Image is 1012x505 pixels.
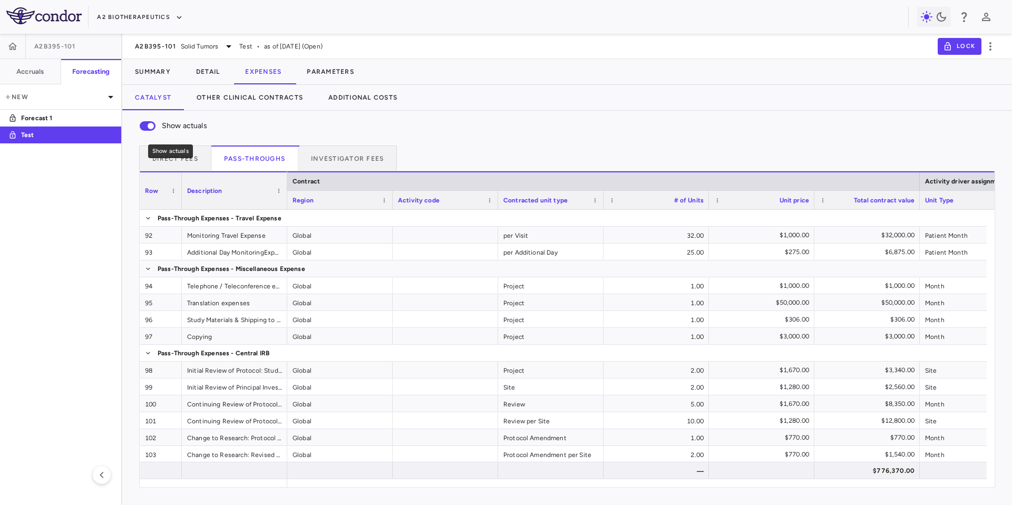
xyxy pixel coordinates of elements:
[21,113,99,123] p: Forecast 1
[182,362,287,378] div: Initial Review of Protocol: Study Level
[140,294,182,310] div: 95
[182,328,287,344] div: Copying
[133,115,207,137] label: Show actuals
[182,429,287,445] div: Change to Research: Protocol and first Consent - Study Level
[122,85,184,110] button: Catalyst
[824,277,914,294] div: $1,000.00
[824,362,914,378] div: $3,340.00
[182,446,287,462] div: Change to Research: Revised First Consent - Site Level
[16,67,44,76] h6: Accruals
[604,362,709,378] div: 2.00
[824,227,914,244] div: $32,000.00
[145,187,158,195] span: Row
[718,244,809,260] div: $275.00
[162,120,207,132] span: Show actuals
[718,277,809,294] div: $1,000.00
[824,311,914,328] div: $306.00
[780,197,810,204] span: Unit price
[287,362,393,378] div: Global
[287,227,393,243] div: Global
[824,429,914,446] div: $770.00
[498,412,604,429] div: Review per Site
[182,244,287,260] div: Additional Day MonitoringExpenses
[824,395,914,412] div: $8,350.00
[140,395,182,412] div: 100
[718,446,809,463] div: $770.00
[182,277,287,294] div: Telephone / Teleconference expenses
[139,145,211,171] button: Direct Fees
[498,378,604,395] div: Site
[824,328,914,345] div: $3,000.00
[498,227,604,243] div: per Visit
[182,412,287,429] div: Continuing Review of Protocol - Site Level
[604,277,709,294] div: 1.00
[182,227,287,243] div: Monitoring Travel Expense
[604,244,709,260] div: 25.00
[604,412,709,429] div: 10.00
[239,42,252,51] span: Test
[718,294,809,311] div: $50,000.00
[718,311,809,328] div: $306.00
[148,144,193,158] div: Show actuals
[718,378,809,395] div: $1,280.00
[498,446,604,462] div: Protocol Amendment per Site
[824,462,914,479] div: $776,370.00
[503,197,568,204] span: Contracted unit type
[938,38,981,55] button: Lock
[498,429,604,445] div: Protocol Amendment
[287,311,393,327] div: Global
[135,42,177,51] span: A2B395-101
[34,42,76,51] span: A2B395-101
[140,412,182,429] div: 101
[140,244,182,260] div: 93
[498,294,604,310] div: Project
[293,178,320,185] span: Contract
[140,362,182,378] div: 98
[287,244,393,260] div: Global
[498,277,604,294] div: Project
[498,362,604,378] div: Project
[604,462,709,479] div: —
[184,85,316,110] button: Other Clinical Contracts
[604,311,709,327] div: 1.00
[287,378,393,395] div: Global
[140,227,182,243] div: 92
[718,362,809,378] div: $1,670.00
[824,294,914,311] div: $50,000.00
[674,197,704,204] span: # of Units
[140,277,182,294] div: 94
[257,42,260,51] span: •
[498,395,604,412] div: Review
[140,446,182,462] div: 103
[604,395,709,412] div: 5.00
[498,328,604,344] div: Project
[718,395,809,412] div: $1,670.00
[158,210,281,227] span: Pass-Through Expenses - Travel Expense
[181,42,219,51] span: Solid Tumors
[183,59,233,84] button: Detail
[122,59,183,84] button: Summary
[140,378,182,395] div: 99
[140,328,182,344] div: 97
[182,378,287,395] div: Initial Review of Principal Investigator
[72,67,110,76] h6: Forecasting
[182,395,287,412] div: Continuing Review of Protocol - Study Level
[854,197,914,204] span: Total contract value
[287,277,393,294] div: Global
[498,244,604,260] div: per Additional Day
[97,9,183,26] button: A2 Biotherapeutics
[287,446,393,462] div: Global
[498,311,604,327] div: Project
[925,197,953,204] span: Unit Type
[287,429,393,445] div: Global
[824,378,914,395] div: $2,560.00
[264,42,323,51] span: as of [DATE] (Open)
[182,294,287,310] div: Translation expenses
[211,145,298,171] button: Pass-throughs
[604,294,709,310] div: 1.00
[4,92,104,102] p: New
[718,412,809,429] div: $1,280.00
[824,412,914,429] div: $12,800.00
[232,59,294,84] button: Expenses
[158,260,305,277] span: Pass-Through Expenses - Miscellaneous Expense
